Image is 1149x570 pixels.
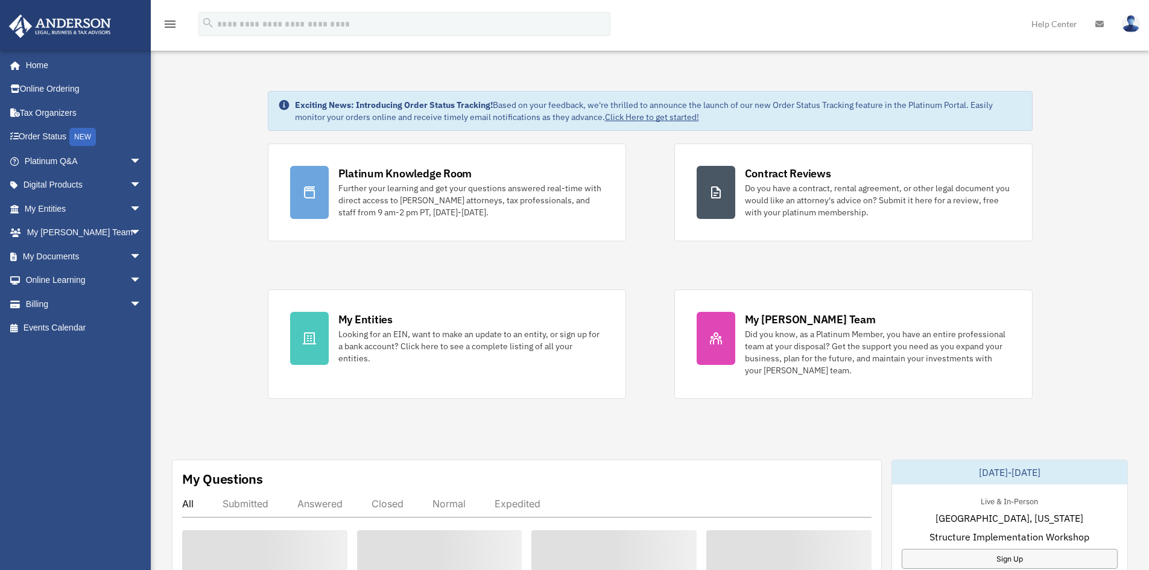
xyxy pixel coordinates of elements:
[338,328,604,364] div: Looking for an EIN, want to make an update to an entity, or sign up for a bank account? Click her...
[338,312,393,327] div: My Entities
[268,290,626,399] a: My Entities Looking for an EIN, want to make an update to an entity, or sign up for a bank accoun...
[674,290,1033,399] a: My [PERSON_NAME] Team Did you know, as a Platinum Member, you have an entire professional team at...
[971,494,1048,507] div: Live & In-Person
[268,144,626,241] a: Platinum Knowledge Room Further your learning and get your questions answered real-time with dire...
[8,149,160,173] a: Platinum Q&Aarrow_drop_down
[8,101,160,125] a: Tax Organizers
[8,316,160,340] a: Events Calendar
[8,268,160,293] a: Online Learningarrow_drop_down
[495,498,540,510] div: Expedited
[338,182,604,218] div: Further your learning and get your questions answered real-time with direct access to [PERSON_NAM...
[8,125,160,150] a: Order StatusNEW
[130,268,154,293] span: arrow_drop_down
[372,498,404,510] div: Closed
[935,511,1083,525] span: [GEOGRAPHIC_DATA], [US_STATE]
[8,77,160,101] a: Online Ordering
[8,292,160,316] a: Billingarrow_drop_down
[8,244,160,268] a: My Documentsarrow_drop_down
[163,17,177,31] i: menu
[130,244,154,269] span: arrow_drop_down
[745,312,876,327] div: My [PERSON_NAME] Team
[8,197,160,221] a: My Entitiesarrow_drop_down
[745,182,1010,218] div: Do you have a contract, rental agreement, or other legal document you would like an attorney's ad...
[69,128,96,146] div: NEW
[201,16,215,30] i: search
[130,221,154,245] span: arrow_drop_down
[902,549,1118,569] a: Sign Up
[8,173,160,197] a: Digital Productsarrow_drop_down
[130,173,154,198] span: arrow_drop_down
[605,112,699,122] a: Click Here to get started!
[338,166,472,181] div: Platinum Knowledge Room
[1122,15,1140,33] img: User Pic
[8,221,160,245] a: My [PERSON_NAME] Teamarrow_drop_down
[223,498,268,510] div: Submitted
[130,197,154,221] span: arrow_drop_down
[182,470,263,488] div: My Questions
[130,149,154,174] span: arrow_drop_down
[432,498,466,510] div: Normal
[163,21,177,31] a: menu
[297,498,343,510] div: Answered
[674,144,1033,241] a: Contract Reviews Do you have a contract, rental agreement, or other legal document you would like...
[295,100,493,110] strong: Exciting News: Introducing Order Status Tracking!
[745,166,831,181] div: Contract Reviews
[130,292,154,317] span: arrow_drop_down
[295,99,1022,123] div: Based on your feedback, we're thrilled to announce the launch of our new Order Status Tracking fe...
[892,460,1127,484] div: [DATE]-[DATE]
[745,328,1010,376] div: Did you know, as a Platinum Member, you have an entire professional team at your disposal? Get th...
[5,14,115,38] img: Anderson Advisors Platinum Portal
[182,498,194,510] div: All
[929,530,1089,544] span: Structure Implementation Workshop
[8,53,154,77] a: Home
